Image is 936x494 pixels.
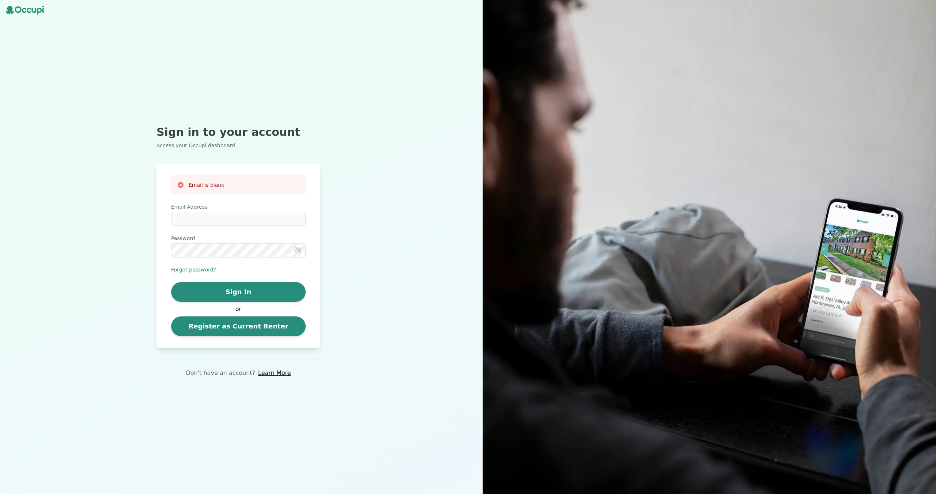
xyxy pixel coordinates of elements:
span: or [232,305,245,313]
p: Don't have an account? [186,369,255,377]
label: Password [171,235,306,242]
h3: Email is blank [189,181,224,189]
p: Access your Occupi dashboard [156,142,320,149]
label: Email Address [171,203,306,210]
button: Sign In [171,282,306,302]
a: Learn More [258,369,291,377]
a: Register as Current Renter [171,316,306,336]
h2: Sign in to your account [156,126,320,139]
button: Forgot password? [171,266,216,273]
